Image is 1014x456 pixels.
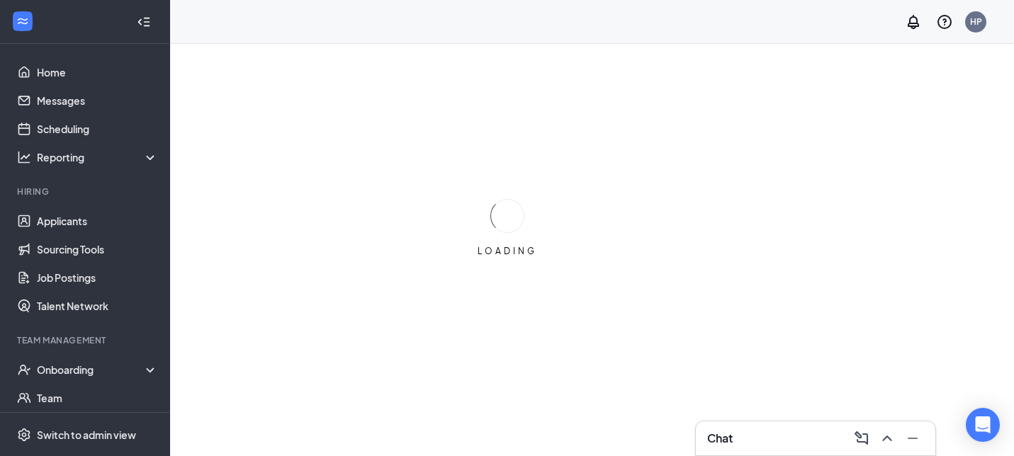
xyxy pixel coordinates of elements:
[876,427,898,450] button: ChevronUp
[37,292,158,320] a: Talent Network
[970,16,982,28] div: HP
[17,428,31,442] svg: Settings
[16,14,30,28] svg: WorkstreamLogo
[17,186,155,198] div: Hiring
[17,334,155,346] div: Team Management
[37,58,158,86] a: Home
[472,245,543,257] div: LOADING
[905,13,922,30] svg: Notifications
[17,150,31,164] svg: Analysis
[37,86,158,115] a: Messages
[37,363,146,377] div: Onboarding
[879,430,896,447] svg: ChevronUp
[37,207,158,235] a: Applicants
[966,408,1000,442] div: Open Intercom Messenger
[37,263,158,292] a: Job Postings
[37,428,136,442] div: Switch to admin view
[901,427,924,450] button: Minimize
[707,431,733,446] h3: Chat
[137,15,151,29] svg: Collapse
[37,235,158,263] a: Sourcing Tools
[37,115,158,143] a: Scheduling
[17,363,31,377] svg: UserCheck
[37,150,159,164] div: Reporting
[37,384,158,412] a: Team
[853,430,870,447] svg: ComposeMessage
[904,430,921,447] svg: Minimize
[936,13,953,30] svg: QuestionInfo
[850,427,873,450] button: ComposeMessage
